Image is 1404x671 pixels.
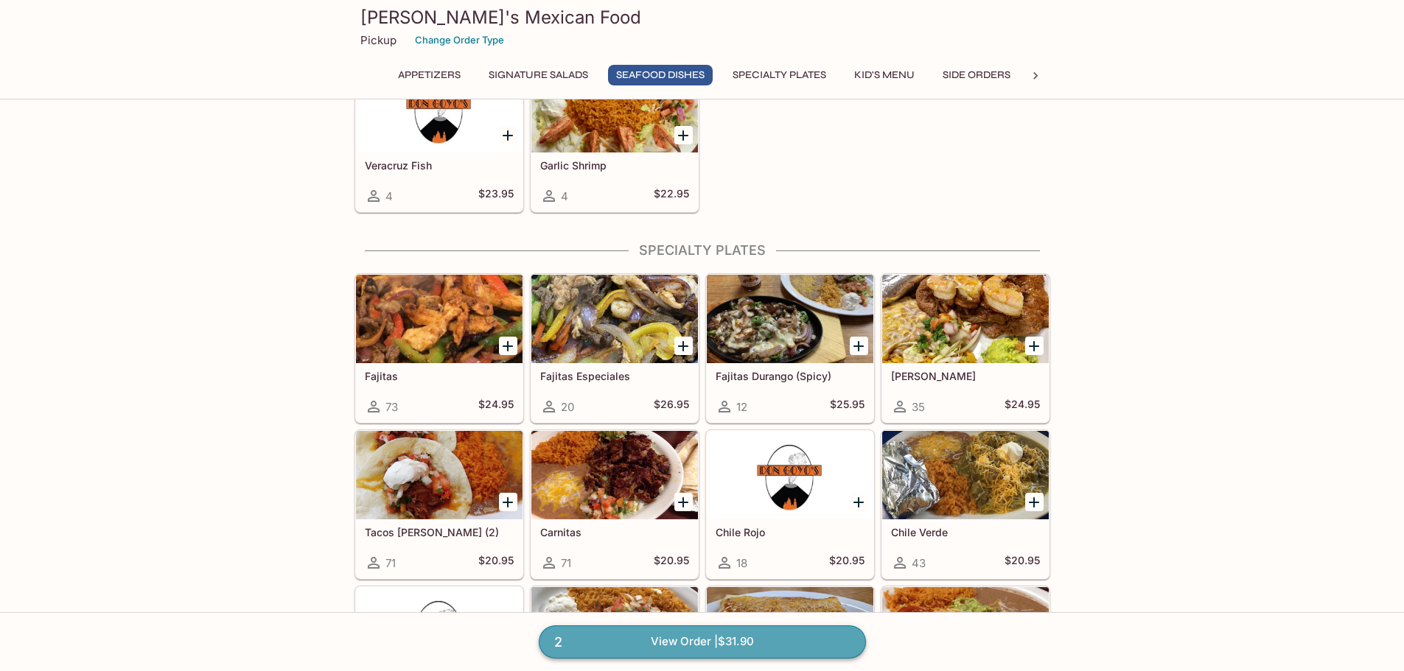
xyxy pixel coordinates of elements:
div: Tacos Don Goyo (2) [356,431,523,519]
button: Add Chile Verde [1025,493,1044,511]
h5: Veracruz Fish [365,159,514,172]
span: 4 [385,189,393,203]
button: Signature Salads [481,65,596,85]
h5: Tacos [PERSON_NAME] (2) [365,526,514,538]
h5: $23.95 [478,187,514,205]
h5: [PERSON_NAME] [891,370,1040,382]
a: [PERSON_NAME]35$24.95 [881,274,1049,423]
button: Add Fajitas Durango (Spicy) [850,337,868,355]
div: Chile Verde [882,431,1049,519]
div: Carne Asada [882,275,1049,363]
h5: $24.95 [478,398,514,415]
h5: $20.95 [829,554,865,572]
h5: $20.95 [478,554,514,572]
a: Carnitas71$20.95 [531,430,699,579]
h5: Carnitas [540,526,689,538]
span: 71 [561,556,571,570]
h3: [PERSON_NAME]'s Mexican Food [360,6,1044,29]
h5: $20.95 [654,554,689,572]
span: 4 [561,189,568,203]
h4: Specialty Plates [355,242,1050,259]
a: Garlic Shrimp4$22.95 [531,63,699,212]
span: 20 [561,400,574,414]
h5: Fajitas Durango (Spicy) [716,370,865,382]
button: Appetizers [390,65,469,85]
a: Tacos [PERSON_NAME] (2)71$20.95 [355,430,523,579]
a: Chile Rojo18$20.95 [706,430,874,579]
button: Change Order Type [408,29,511,52]
h5: $25.95 [830,398,865,415]
a: Fajitas Especiales20$26.95 [531,274,699,423]
button: Seafood Dishes [608,65,713,85]
a: Chile Verde43$20.95 [881,430,1049,579]
button: Add Fajitas [499,337,517,355]
h5: Fajitas [365,370,514,382]
h5: Chile Verde [891,526,1040,538]
span: 18 [736,556,747,570]
button: Side Orders [935,65,1019,85]
p: Pickup [360,33,397,47]
div: Carnitas [531,431,698,519]
button: Add Fajitas Especiales [674,337,693,355]
span: 71 [385,556,396,570]
h5: $20.95 [1005,554,1040,572]
h5: Fajitas Especiales [540,370,689,382]
h5: $24.95 [1005,398,1040,415]
span: 2 [545,632,571,653]
a: Veracruz Fish4$23.95 [355,63,523,212]
div: Garlic Shrimp [531,64,698,152]
button: Add Veracruz Fish [499,126,517,144]
button: Add Carne Asada [1025,337,1044,355]
div: Chile Rojo [707,431,873,519]
button: Add Garlic Shrimp [674,126,693,144]
span: 12 [736,400,747,414]
a: Fajitas Durango (Spicy)12$25.95 [706,274,874,423]
button: Add Carnitas [674,493,693,511]
h5: Garlic Shrimp [540,159,689,172]
button: Add Tacos Don Goyo (2) [499,493,517,511]
h5: $22.95 [654,187,689,205]
button: Kid's Menu [846,65,923,85]
span: 35 [912,400,925,414]
span: 73 [385,400,398,414]
div: Veracruz Fish [356,64,523,152]
h5: Chile Rojo [716,526,865,538]
div: Fajitas [356,275,523,363]
div: Fajitas Especiales [531,275,698,363]
button: Add Chile Rojo [850,493,868,511]
div: Fajitas Durango (Spicy) [707,275,873,363]
a: 2View Order |$31.90 [539,625,866,658]
h5: $26.95 [654,398,689,415]
span: 43 [912,556,926,570]
button: Specialty Plates [724,65,834,85]
a: Fajitas73$24.95 [355,274,523,423]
